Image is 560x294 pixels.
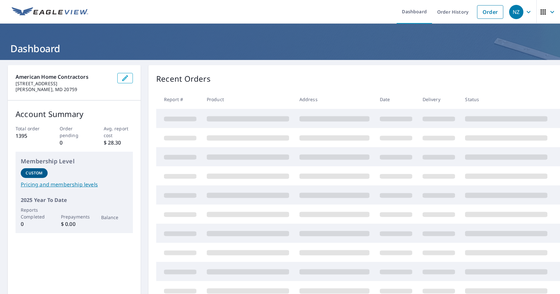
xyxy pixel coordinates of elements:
th: Product [202,90,294,109]
p: 0 [21,220,48,228]
p: Account Summary [16,108,133,120]
th: Report # [156,90,202,109]
a: Order [477,5,503,19]
p: Prepayments [61,213,88,220]
p: Avg. report cost [104,125,133,139]
p: Recent Orders [156,73,211,85]
p: $ 28.30 [104,139,133,147]
th: Status [460,90,553,109]
img: EV Logo [12,7,88,17]
p: $ 0.00 [61,220,88,228]
h1: Dashboard [8,42,552,55]
p: American Home Contractors [16,73,112,81]
p: [STREET_ADDRESS] [16,81,112,87]
p: [PERSON_NAME], MD 20759 [16,87,112,92]
div: NZ [509,5,523,19]
p: 1395 [16,132,45,140]
p: Custom [26,170,42,176]
th: Date [375,90,417,109]
p: Order pending [60,125,89,139]
p: Total order [16,125,45,132]
a: Pricing and membership levels [21,181,128,188]
th: Address [294,90,375,109]
p: Balance [101,214,128,221]
p: Membership Level [21,157,128,166]
p: 2025 Year To Date [21,196,128,204]
p: 0 [60,139,89,147]
p: Reports Completed [21,206,48,220]
th: Delivery [417,90,460,109]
